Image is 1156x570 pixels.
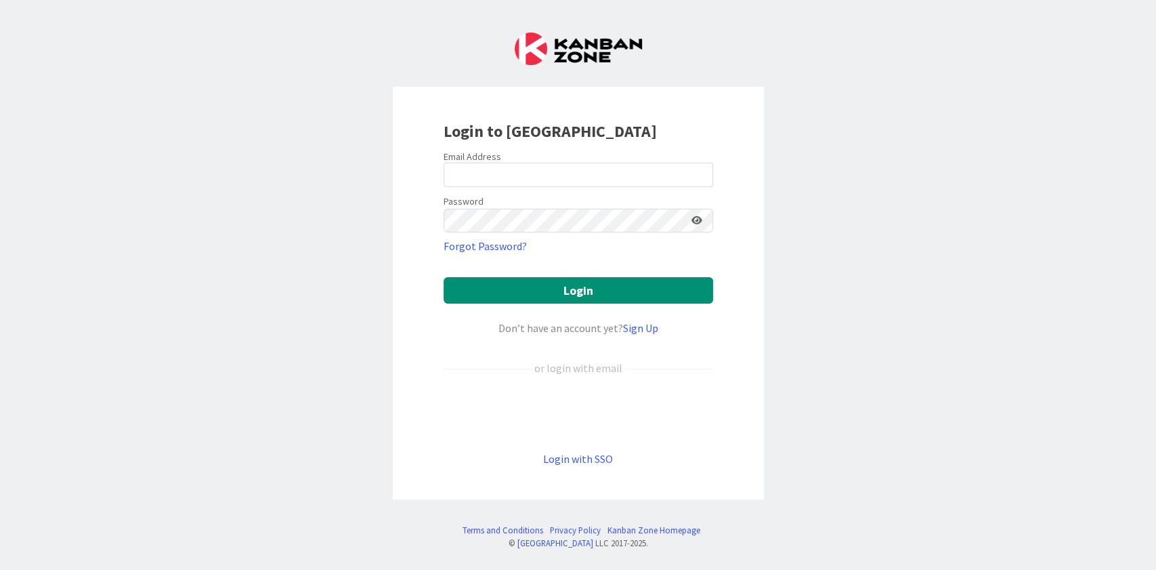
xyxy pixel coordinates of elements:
[623,321,658,335] a: Sign Up
[515,33,642,65] img: Kanban Zone
[550,524,601,537] a: Privacy Policy
[543,452,613,466] a: Login with SSO
[607,524,700,537] a: Kanban Zone Homepage
[456,537,700,550] div: © LLC 2017- 2025 .
[444,150,501,163] label: Email Address
[444,238,527,254] a: Forgot Password?
[444,277,713,304] button: Login
[444,195,484,209] label: Password
[444,320,713,336] div: Don’t have an account yet?
[517,537,593,548] a: [GEOGRAPHIC_DATA]
[444,121,657,142] b: Login to [GEOGRAPHIC_DATA]
[463,524,543,537] a: Terms and Conditions
[437,399,720,428] iframe: Kirjaudu Google-tilillä -painike
[531,360,626,376] div: or login with email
